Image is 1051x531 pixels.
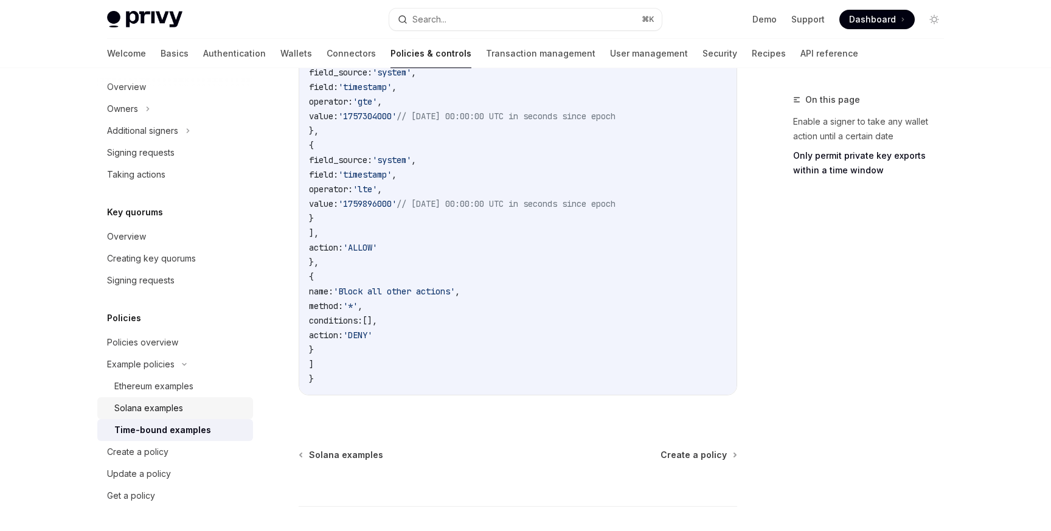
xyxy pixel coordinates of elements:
[309,300,343,311] span: method:
[372,67,411,78] span: 'system'
[642,15,654,24] span: ⌘ K
[486,39,595,68] a: Transaction management
[309,154,372,165] span: field_source:
[107,467,171,481] div: Update a policy
[661,449,727,461] span: Create a policy
[338,169,392,180] span: 'timestamp'
[309,184,353,195] span: operator:
[107,145,175,160] div: Signing requests
[309,315,362,326] span: conditions:
[343,242,377,253] span: 'ALLOW'
[97,419,253,441] a: Time-bound examples
[338,82,392,92] span: 'timestamp'
[397,111,616,122] span: // [DATE] 00:00:00 UTC in seconds since epoch
[412,12,446,27] div: Search...
[362,315,377,326] span: [],
[97,397,253,419] a: Solana examples
[661,449,736,461] a: Create a policy
[107,167,165,182] div: Taking actions
[389,9,662,30] button: Search...⌘K
[309,257,319,268] span: },
[309,198,338,209] span: value:
[333,286,455,297] span: 'Block all other actions'
[338,111,397,122] span: '1757304000'
[107,229,146,244] div: Overview
[107,488,155,503] div: Get a policy
[309,373,314,384] span: }
[392,169,397,180] span: ,
[97,142,253,164] a: Signing requests
[455,286,460,297] span: ,
[752,39,786,68] a: Recipes
[309,330,343,341] span: action:
[353,96,377,107] span: 'gte'
[309,169,338,180] span: field:
[107,311,141,325] h5: Policies
[309,125,319,136] span: },
[107,205,163,220] h5: Key quorums
[97,441,253,463] a: Create a policy
[97,248,253,269] a: Creating key quorums
[805,92,860,107] span: On this page
[107,335,178,350] div: Policies overview
[309,359,314,370] span: ]
[114,379,193,394] div: Ethereum examples
[752,13,777,26] a: Demo
[97,164,253,186] a: Taking actions
[793,146,954,180] a: Only permit private key exports within a time window
[702,39,737,68] a: Security
[353,184,377,195] span: 'lte'
[97,226,253,248] a: Overview
[107,102,138,116] div: Owners
[309,82,338,92] span: field:
[97,463,253,485] a: Update a policy
[280,39,312,68] a: Wallets
[327,39,376,68] a: Connectors
[338,198,397,209] span: '1759896000'
[161,39,189,68] a: Basics
[309,449,383,461] span: Solana examples
[610,39,688,68] a: User management
[309,96,353,107] span: operator:
[358,300,362,311] span: ,
[107,273,175,288] div: Signing requests
[107,357,175,372] div: Example policies
[309,67,372,78] span: field_source:
[839,10,915,29] a: Dashboard
[793,112,954,146] a: Enable a signer to take any wallet action until a certain date
[97,485,253,507] a: Get a policy
[107,11,182,28] img: light logo
[411,67,416,78] span: ,
[309,111,338,122] span: value:
[377,96,382,107] span: ,
[114,423,211,437] div: Time-bound examples
[97,269,253,291] a: Signing requests
[97,331,253,353] a: Policies overview
[392,82,397,92] span: ,
[390,39,471,68] a: Policies & controls
[800,39,858,68] a: API reference
[300,449,383,461] a: Solana examples
[309,344,314,355] span: }
[309,227,319,238] span: ],
[97,375,253,397] a: Ethereum examples
[114,401,183,415] div: Solana examples
[397,198,616,209] span: // [DATE] 00:00:00 UTC in seconds since epoch
[107,445,168,459] div: Create a policy
[849,13,896,26] span: Dashboard
[107,39,146,68] a: Welcome
[309,140,314,151] span: {
[309,242,343,253] span: action:
[203,39,266,68] a: Authentication
[343,330,372,341] span: 'DENY'
[791,13,825,26] a: Support
[372,154,411,165] span: 'system'
[309,271,314,282] span: {
[107,251,196,266] div: Creating key quorums
[377,184,382,195] span: ,
[309,213,314,224] span: }
[411,154,416,165] span: ,
[107,123,178,138] div: Additional signers
[309,286,333,297] span: name:
[924,10,944,29] button: Toggle dark mode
